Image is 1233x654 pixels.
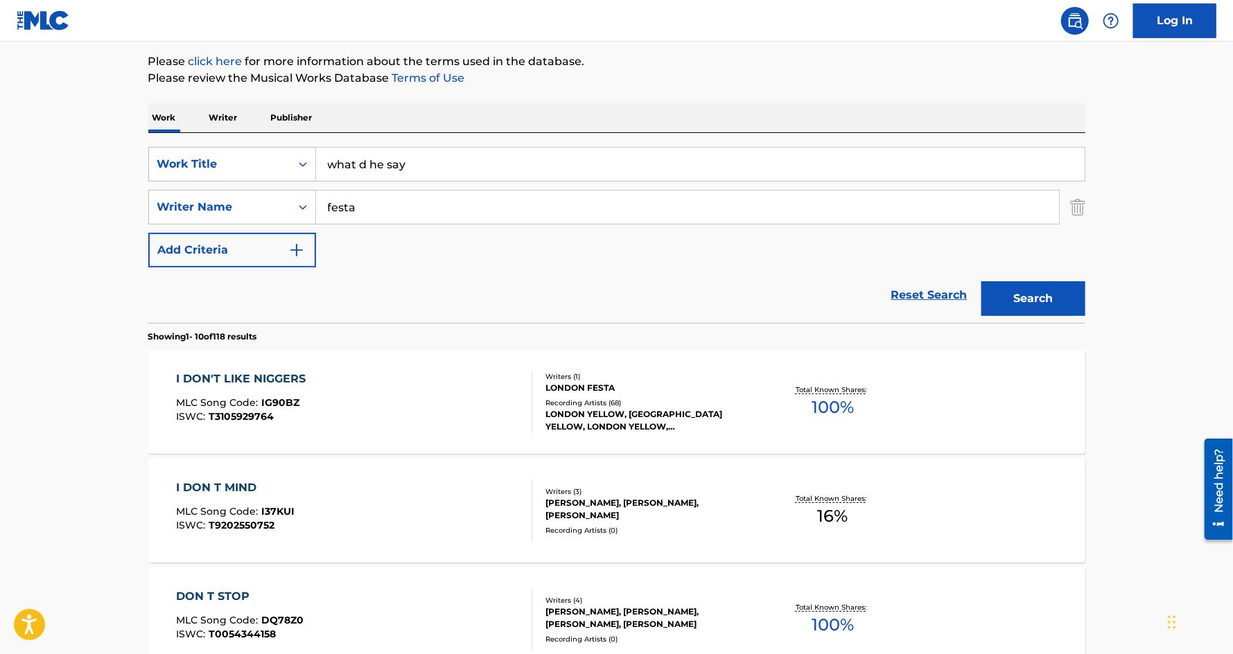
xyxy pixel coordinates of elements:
div: Writers ( 4 ) [545,595,755,606]
span: ISWC : [176,519,209,531]
span: 100 % [812,395,854,420]
span: 100 % [812,612,854,637]
span: DQ78Z0 [261,614,304,626]
div: Writers ( 1 ) [545,371,755,382]
a: I DON T MINDMLC Song Code:I37KUIISWC:T9202550752Writers (3)[PERSON_NAME], [PERSON_NAME], [PERSON_... [148,459,1085,563]
span: ISWC : [176,410,209,423]
a: Reset Search [884,280,974,310]
span: T3105929764 [209,410,274,423]
img: MLC Logo [17,10,70,30]
a: Terms of Use [390,71,465,85]
span: MLC Song Code : [176,505,261,518]
div: Recording Artists ( 68 ) [545,398,755,408]
div: Drag [1168,601,1176,643]
img: help [1103,12,1119,29]
form: Search Form [148,147,1085,323]
a: I DON'T LIKE NIGGERSMLC Song Code:IG90BZISWC:T3105929764Writers (1)LONDON FESTARecording Artists ... [148,350,1085,454]
p: Total Known Shares: [796,493,870,504]
iframe: Resource Center [1194,434,1233,545]
span: MLC Song Code : [176,396,261,409]
span: IG90BZ [261,396,299,409]
div: Writer Name [157,199,282,215]
div: I DON T MIND [176,479,295,496]
a: Log In [1133,3,1216,38]
p: Total Known Shares: [796,385,870,395]
div: [PERSON_NAME], [PERSON_NAME], [PERSON_NAME] [545,497,755,522]
button: Search [981,281,1085,316]
div: Recording Artists ( 0 ) [545,634,755,644]
div: Recording Artists ( 0 ) [545,525,755,536]
img: search [1067,12,1083,29]
span: T0054344158 [209,628,276,640]
a: Public Search [1061,7,1089,35]
p: Work [148,103,180,132]
iframe: Chat Widget [1164,587,1233,654]
img: 9d2ae6d4665cec9f34b9.svg [288,242,305,258]
button: Add Criteria [148,233,316,267]
div: LONDON FESTA [545,382,755,394]
a: click here [189,55,243,68]
div: Writers ( 3 ) [545,486,755,497]
span: MLC Song Code : [176,614,261,626]
span: ISWC : [176,628,209,640]
p: Writer [205,103,242,132]
div: DON T STOP [176,588,304,605]
div: [PERSON_NAME], [PERSON_NAME], [PERSON_NAME], [PERSON_NAME] [545,606,755,630]
img: Delete Criterion [1070,190,1085,224]
div: Work Title [157,156,282,173]
p: Publisher [267,103,317,132]
span: I37KUI [261,505,295,518]
span: T9202550752 [209,519,274,531]
div: I DON'T LIKE NIGGERS [176,371,313,387]
p: Please for more information about the terms used in the database. [148,53,1085,70]
p: Please review the Musical Works Database [148,70,1085,87]
div: Help [1097,7,1125,35]
p: Total Known Shares: [796,602,870,612]
span: 16 % [817,504,848,529]
div: LONDON YELLOW, [GEOGRAPHIC_DATA] YELLOW, LONDON YELLOW, [GEOGRAPHIC_DATA] YELLOW, [GEOGRAPHIC_DAT... [545,408,755,433]
p: Showing 1 - 10 of 118 results [148,330,257,343]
